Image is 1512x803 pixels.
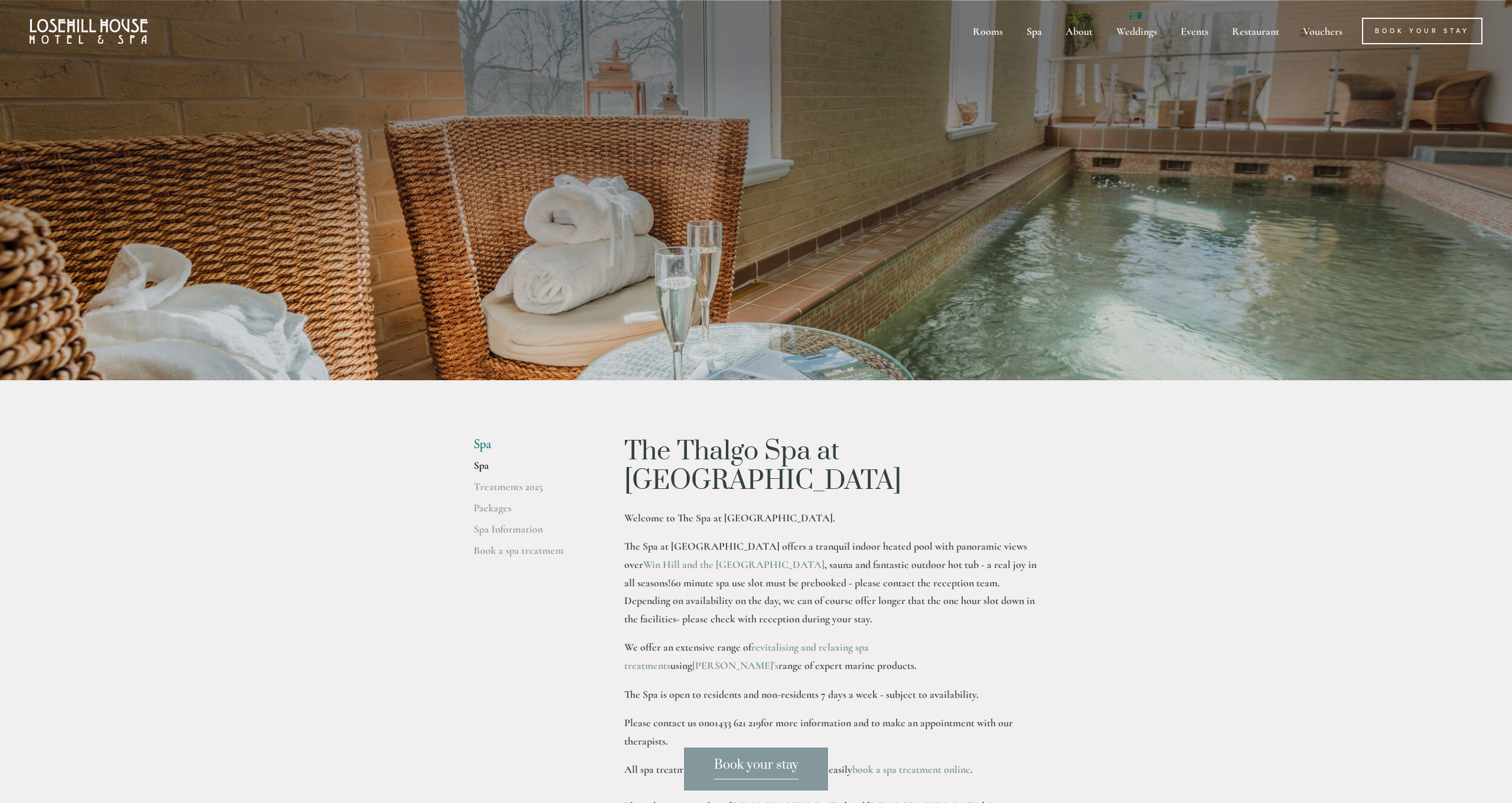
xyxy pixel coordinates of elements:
[670,659,692,672] strong: using
[1170,18,1219,44] div: Events
[714,757,799,779] span: Book your stay
[692,659,778,672] a: [PERSON_NAME]'s
[1055,18,1103,44] div: About
[624,558,1039,589] strong: , sauna and fantastic outdoor hot tub - a real joy in all seasons!
[683,747,829,791] a: Book your stay
[474,501,586,523] a: Packages
[624,540,1029,571] strong: The Spa at [GEOGRAPHIC_DATA] offers a tranquil indoor heated pool with panoramic views over
[624,641,871,672] a: revitalising and relaxing spa treatments
[1221,18,1290,44] div: Restaurant
[1362,18,1482,44] a: Book Your Stay
[624,437,1038,497] h1: The Thalgo Spa at [GEOGRAPHIC_DATA]
[709,716,761,729] strong: 01433 621 219
[624,641,751,654] strong: We offer an extensive range of
[643,558,825,571] a: Win Hill and the [GEOGRAPHIC_DATA]
[1016,18,1052,44] div: Spa
[624,537,1038,628] p: 60 minute spa use slot must be prebooked - please contact the reception team. Depending on availa...
[474,437,586,452] li: Spa
[624,714,1038,750] p: Please contact us on for more information and to make an appointment with our therapists.
[1292,18,1353,44] a: Vouchers
[474,523,586,544] a: Spa Information
[474,480,586,501] a: Treatments 2025
[30,19,148,44] img: Losehill House
[624,511,835,524] strong: Welcome to The Spa at [GEOGRAPHIC_DATA].
[1106,18,1168,44] div: Weddings
[474,459,586,480] a: Spa
[778,659,917,672] strong: range of expert marine products.
[962,18,1014,44] div: Rooms
[624,688,979,701] strong: The Spa is open to residents and non-residents 7 days a week - subject to availability.
[474,544,586,565] a: Book a spa treatment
